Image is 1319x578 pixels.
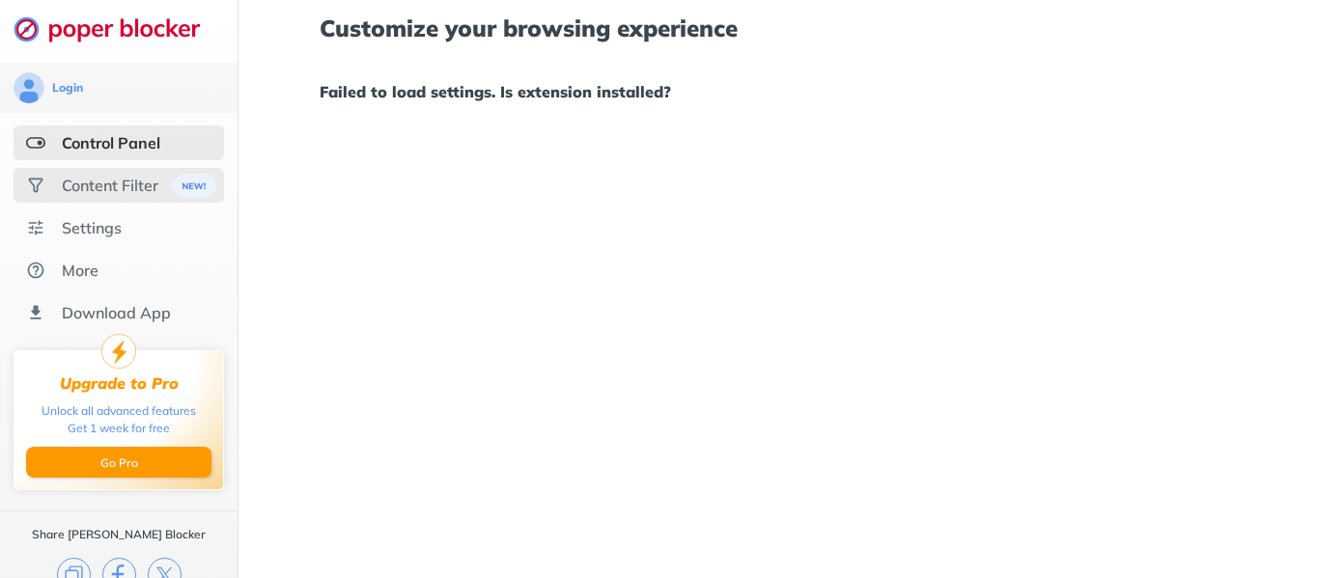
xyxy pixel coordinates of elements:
button: Go Pro [26,447,211,478]
div: Settings [62,218,122,237]
div: Upgrade to Pro [60,374,179,393]
img: features-selected.svg [26,133,45,152]
img: menuBanner.svg [170,174,217,198]
div: More [62,261,98,280]
div: Control Panel [62,133,160,152]
div: Content Filter [62,176,158,195]
h1: Customize your browsing experience [320,15,1238,41]
h1: Failed to load settings. Is extension installed? [320,79,1238,104]
div: Login [52,80,83,96]
div: Get 1 week for free [68,420,170,437]
div: Download App [62,303,171,322]
img: logo-webpage.svg [14,15,221,42]
img: download-app.svg [26,303,45,322]
img: upgrade-to-pro.svg [101,334,136,369]
img: settings.svg [26,218,45,237]
img: social.svg [26,176,45,195]
img: avatar.svg [14,72,44,103]
div: Share [PERSON_NAME] Blocker [32,527,206,542]
img: about.svg [26,261,45,280]
div: Unlock all advanced features [42,402,196,420]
